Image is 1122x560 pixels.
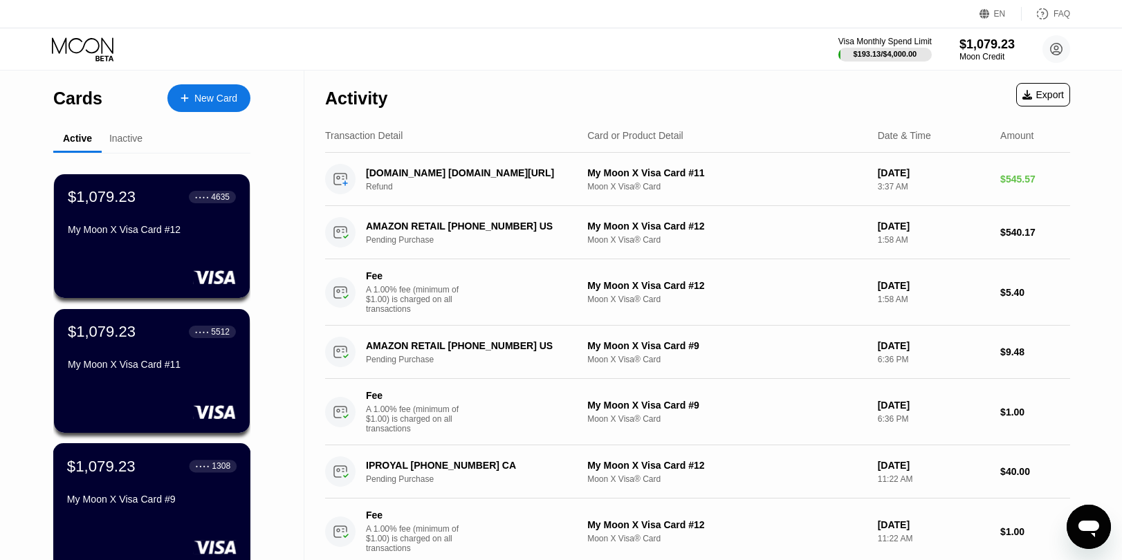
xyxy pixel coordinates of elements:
[366,474,592,484] div: Pending Purchase
[878,130,931,141] div: Date & Time
[211,327,230,337] div: 5512
[878,355,989,364] div: 6:36 PM
[878,221,989,232] div: [DATE]
[195,330,209,334] div: ● ● ● ●
[587,280,867,291] div: My Moon X Visa Card #12
[587,460,867,471] div: My Moon X Visa Card #12
[980,7,1022,21] div: EN
[212,461,230,471] div: 1308
[194,93,237,104] div: New Card
[587,235,867,245] div: Moon X Visa® Card
[325,130,403,141] div: Transaction Detail
[587,182,867,192] div: Moon X Visa® Card
[1000,227,1070,238] div: $540.17
[1000,174,1070,185] div: $545.57
[366,510,463,521] div: Fee
[366,524,470,553] div: A 1.00% fee (minimum of $1.00) is charged on all transactions
[587,340,867,351] div: My Moon X Visa Card #9
[325,88,387,109] div: Activity
[878,295,989,304] div: 1:58 AM
[195,195,209,199] div: ● ● ● ●
[68,323,136,341] div: $1,079.23
[196,464,210,468] div: ● ● ● ●
[366,167,576,178] div: [DOMAIN_NAME] [DOMAIN_NAME][URL]
[366,390,463,401] div: Fee
[54,309,250,433] div: $1,079.23● ● ● ●5512My Moon X Visa Card #11
[366,235,592,245] div: Pending Purchase
[325,259,1070,326] div: FeeA 1.00% fee (minimum of $1.00) is charged on all transactionsMy Moon X Visa Card #12Moon X Vis...
[587,474,867,484] div: Moon X Visa® Card
[878,280,989,291] div: [DATE]
[366,285,470,314] div: A 1.00% fee (minimum of $1.00) is charged on all transactions
[1000,526,1070,537] div: $1.00
[878,460,989,471] div: [DATE]
[587,167,867,178] div: My Moon X Visa Card #11
[587,295,867,304] div: Moon X Visa® Card
[587,130,683,141] div: Card or Product Detail
[325,206,1070,259] div: AMAZON RETAIL [PHONE_NUMBER] USPending PurchaseMy Moon X Visa Card #12Moon X Visa® Card[DATE]1:58...
[68,359,236,370] div: My Moon X Visa Card #11
[838,37,932,62] div: Visa Monthly Spend Limit$193.13/$4,000.00
[587,221,867,232] div: My Moon X Visa Card #12
[1067,505,1111,549] iframe: Button to launch messaging window
[366,182,592,192] div: Refund
[1000,346,1070,357] div: $9.48
[878,340,989,351] div: [DATE]
[366,221,576,232] div: AMAZON RETAIL [PHONE_NUMBER] US
[994,9,1006,19] div: EN
[366,460,576,471] div: IPROYAL [PHONE_NUMBER] CA
[366,355,592,364] div: Pending Purchase
[959,52,1015,62] div: Moon Credit
[63,133,92,144] div: Active
[587,414,867,424] div: Moon X Visa® Card
[1000,130,1033,141] div: Amount
[67,457,136,475] div: $1,079.23
[1022,7,1070,21] div: FAQ
[53,88,102,109] div: Cards
[1022,89,1064,100] div: Export
[1016,83,1070,106] div: Export
[325,326,1070,379] div: AMAZON RETAIL [PHONE_NUMBER] USPending PurchaseMy Moon X Visa Card #9Moon X Visa® Card[DATE]6:36 ...
[167,84,250,112] div: New Card
[878,414,989,424] div: 6:36 PM
[68,224,236,235] div: My Moon X Visa Card #12
[1000,287,1070,298] div: $5.40
[853,50,917,58] div: $193.13 / $4,000.00
[838,37,932,46] div: Visa Monthly Spend Limit
[878,400,989,411] div: [DATE]
[325,379,1070,445] div: FeeA 1.00% fee (minimum of $1.00) is charged on all transactionsMy Moon X Visa Card #9Moon X Visa...
[959,37,1015,52] div: $1,079.23
[878,167,989,178] div: [DATE]
[366,340,576,351] div: AMAZON RETAIL [PHONE_NUMBER] US
[211,192,230,202] div: 4635
[878,182,989,192] div: 3:37 AM
[878,534,989,543] div: 11:22 AM
[109,133,142,144] div: Inactive
[1000,466,1070,477] div: $40.00
[366,270,463,281] div: Fee
[67,494,237,505] div: My Moon X Visa Card #9
[1000,407,1070,418] div: $1.00
[878,474,989,484] div: 11:22 AM
[587,519,867,530] div: My Moon X Visa Card #12
[366,404,470,433] div: A 1.00% fee (minimum of $1.00) is charged on all transactions
[68,188,136,206] div: $1,079.23
[878,519,989,530] div: [DATE]
[325,445,1070,498] div: IPROYAL [PHONE_NUMBER] CAPending PurchaseMy Moon X Visa Card #12Moon X Visa® Card[DATE]11:22 AM$4...
[587,355,867,364] div: Moon X Visa® Card
[1054,9,1070,19] div: FAQ
[587,534,867,543] div: Moon X Visa® Card
[878,235,989,245] div: 1:58 AM
[325,153,1070,206] div: [DOMAIN_NAME] [DOMAIN_NAME][URL]RefundMy Moon X Visa Card #11Moon X Visa® Card[DATE]3:37 AM$545.57
[959,37,1015,62] div: $1,079.23Moon Credit
[587,400,867,411] div: My Moon X Visa Card #9
[54,174,250,298] div: $1,079.23● ● ● ●4635My Moon X Visa Card #12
